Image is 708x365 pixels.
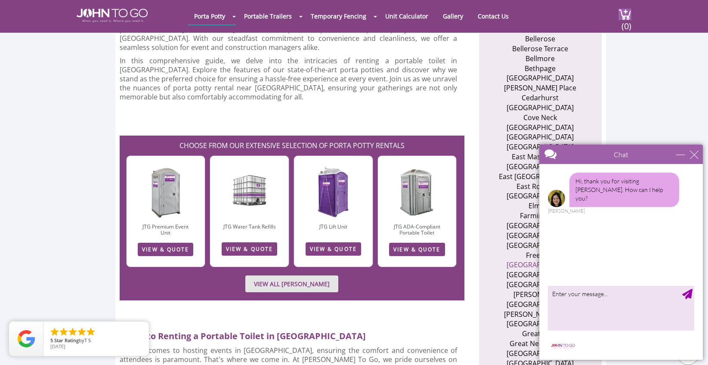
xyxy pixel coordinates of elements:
[77,327,87,337] li: 
[498,73,582,83] li: [GEOGRAPHIC_DATA]
[498,211,582,221] li: Farmingdale
[120,16,458,52] p: As attendees flock to these events seeking fun and entertainment, ensuring their comfort becomes ...
[498,309,582,319] li: [PERSON_NAME] Head
[50,343,65,350] span: [DATE]
[18,330,35,347] img: Review Rating
[120,56,458,102] p: In this comprehensive guide, we delve into the intricacies of renting a portable toilet in [GEOGR...
[49,327,60,337] li: 
[317,167,349,218] img: LK-1.jpg.webp
[507,260,574,269] a: [GEOGRAPHIC_DATA]
[306,242,361,256] a: VIEW & QUOTE
[436,8,470,25] a: Gallery
[498,349,582,359] li: [GEOGRAPHIC_DATA]
[498,280,582,290] li: [GEOGRAPHIC_DATA]
[498,123,582,133] li: [GEOGRAPHIC_DATA]
[498,142,582,152] li: [GEOGRAPHIC_DATA]
[498,221,582,231] li: [GEOGRAPHIC_DATA]
[618,9,631,20] img: cart a
[498,201,582,211] li: Elmont
[188,8,232,25] a: Porta Potty
[498,172,582,182] li: East [GEOGRAPHIC_DATA]
[149,167,182,218] img: PEU.jpg.webp
[77,9,148,22] img: JOHN to go
[498,34,582,44] li: Bellerose
[223,223,276,230] a: JTG Water Tank Refills
[319,223,347,230] a: JTG Lift Unit
[50,337,53,343] span: 5
[379,8,435,25] a: Unit Calculator
[498,54,582,64] li: Bellmore
[498,44,582,54] li: Bellerose Terrace
[498,64,582,74] li: Bethpage
[498,103,582,113] li: [GEOGRAPHIC_DATA]
[138,243,193,256] a: VIEW & QUOTE
[498,251,582,260] li: Freeport
[120,326,465,342] h2: Guide to Renting a Portable Toilet in [GEOGRAPHIC_DATA]
[498,93,582,103] li: Cedarhurst
[124,136,461,151] h2: CHOOSE FROM OUR EXTENSIVE SELECTION OF PORTA POTTY RENTALS
[621,13,631,32] span: (0)
[222,242,277,256] a: VIEW & QUOTE
[498,83,582,93] li: [PERSON_NAME] Place
[498,290,582,309] li: [PERSON_NAME][GEOGRAPHIC_DATA]
[471,8,515,25] a: Contact Us
[394,223,440,236] a: JTG ADA-Compliant Portable Toilet
[84,337,91,343] span: T S
[389,243,445,256] a: VIEW & QUOTE
[498,329,582,339] li: Great Neck
[498,191,582,201] li: [GEOGRAPHIC_DATA]
[498,339,582,349] li: Great Neck Estates
[498,162,582,172] li: [GEOGRAPHIC_DATA]
[498,182,582,192] li: East Rockaway
[498,270,582,280] li: [GEOGRAPHIC_DATA]
[232,167,267,218] img: JTG-Water-Tank.jpg.webp
[498,152,582,162] li: East Massapequa
[245,275,338,292] a: VIEW ALL [PERSON_NAME]
[498,319,582,329] li: [GEOGRAPHIC_DATA]
[498,231,582,241] li: [GEOGRAPHIC_DATA]
[54,337,79,343] span: Star Rating
[86,327,96,337] li: 
[396,167,439,218] img: JTG-ADA-Compliant-Portable-Toilet.png
[304,8,373,25] a: Temporary Fencing
[498,113,582,123] li: Cove Neck
[498,132,582,142] li: [GEOGRAPHIC_DATA]
[534,139,708,365] iframe: Live Chat Box
[68,327,78,337] li: 
[50,338,142,344] span: by
[498,241,582,251] li: [GEOGRAPHIC_DATA]
[238,8,298,25] a: Portable Trailers
[59,327,69,337] li: 
[142,223,189,236] a: JTG Premium Event Unit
